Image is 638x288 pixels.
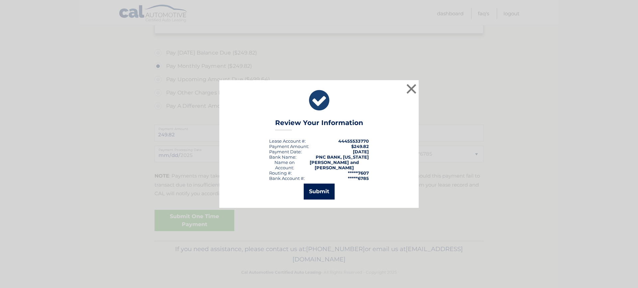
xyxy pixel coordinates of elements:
div: Lease Account #: [269,138,306,144]
button: × [405,82,418,95]
div: : [269,149,302,154]
div: Bank Name: [269,154,296,160]
strong: 44455533770 [338,138,369,144]
div: Routing #: [269,170,292,176]
div: Name on Account: [269,160,300,170]
span: Payment Date [269,149,301,154]
div: Bank Account #: [269,176,305,181]
h3: Review Your Information [275,119,363,130]
strong: [PERSON_NAME] and [PERSON_NAME] [310,160,359,170]
span: $249.82 [351,144,369,149]
div: Payment Amount: [269,144,309,149]
strong: PNC BANK, [US_STATE] [316,154,369,160]
button: Submit [304,184,335,200]
span: [DATE] [353,149,369,154]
